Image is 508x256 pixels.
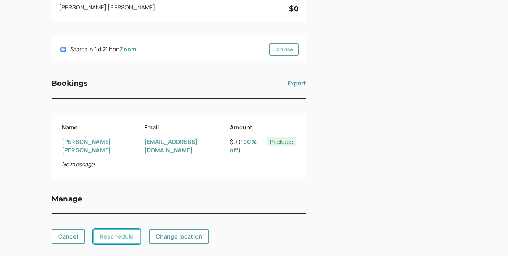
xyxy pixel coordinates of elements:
[141,120,227,135] th: Email
[62,138,111,154] a: [PERSON_NAME] [PERSON_NAME]
[144,138,198,154] a: [EMAIL_ADDRESS][DOMAIN_NAME]
[227,135,264,157] td: $0 ( )
[289,3,299,14] div: $0
[227,120,264,135] th: Amount
[62,160,95,168] i: No message
[59,120,141,135] th: Name
[52,77,88,89] h3: Bookings
[230,138,256,154] a: 100% off
[149,229,209,244] a: Change location
[59,3,289,14] div: [PERSON_NAME] [PERSON_NAME]
[120,45,136,53] a: Zoom
[288,77,306,89] button: Export
[267,137,296,146] span: Package
[472,221,508,256] iframe: Chat Widget
[70,45,136,54] div: Starts in 1 d 21 h on
[93,229,141,244] a: Reschedule
[269,43,299,56] a: Join now
[52,193,82,205] h3: Manage
[60,47,66,52] img: integrations-zoom-icon.png
[52,229,85,244] a: Cancel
